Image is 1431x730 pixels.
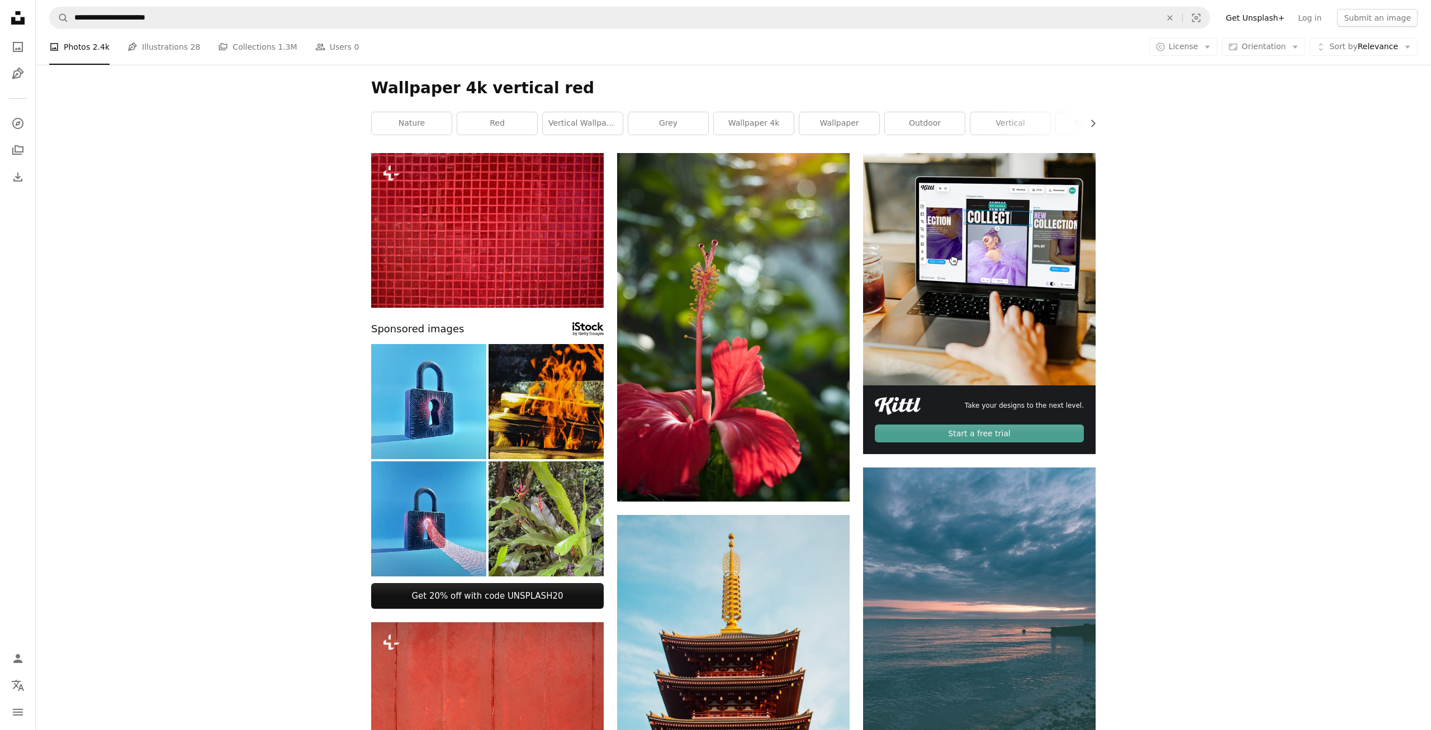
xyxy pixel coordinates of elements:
h1: Wallpaper 4k vertical red [371,78,1096,98]
a: Users 0 [315,29,359,65]
button: Menu [7,701,29,723]
button: scroll list to the right [1083,112,1096,135]
button: Language [7,674,29,696]
span: 0 [354,41,359,53]
span: License [1169,42,1198,51]
span: Relevance [1329,41,1398,53]
a: wallpaper 4k [714,112,794,135]
a: outdoor [885,112,965,135]
a: vertical [970,112,1050,135]
button: Clear [1158,7,1182,28]
span: Take your designs to the next level. [965,401,1084,411]
a: Get Unsplash+ [1219,9,1291,27]
a: Illustrations [7,63,29,85]
a: Get 20% off with code UNSPLASH20 [371,583,604,609]
a: grey [628,112,708,135]
button: Visual search [1183,7,1210,28]
img: file-1719664959749-d56c4ff96871image [863,153,1096,385]
a: ricoh gr3x [1056,112,1136,135]
img: a red flower with green leaves in the background [617,153,850,502]
a: sea under blue sky during daytime [863,636,1096,646]
a: Log in [1291,9,1328,27]
span: Sort by [1329,42,1357,51]
img: Fire Flames and Burning Wood: Captivating Warm Glow from a Bonfire or Campfire, Ideal for Outdoor... [489,344,604,459]
button: Sort byRelevance [1310,38,1418,56]
div: Start a free trial [875,424,1084,442]
a: a red wall with a clock on it [371,694,604,704]
a: Download History [7,166,29,188]
a: Explore [7,112,29,135]
span: 28 [191,41,201,53]
img: Red mosaic tiles form a repeating grid. [371,153,604,308]
span: 1.3M [278,41,297,53]
span: Orientation [1242,42,1286,51]
a: Log in / Sign up [7,647,29,670]
a: Sensō-ji Temple in Tokyo, Japan under blue and white skies during daytime [617,684,850,694]
a: red [457,112,537,135]
a: Collections [7,139,29,161]
a: Red mosaic tiles form a repeating grid. [371,225,604,235]
button: Search Unsplash [50,7,69,28]
a: Collections 1.3M [218,29,297,65]
span: Sponsored images [371,321,464,337]
a: Take your designs to the next level.Start a free trial [863,153,1096,454]
button: Orientation [1222,38,1305,56]
a: a red flower with green leaves in the background [617,322,850,332]
a: nature [372,112,452,135]
button: Submit an image [1337,9,1418,27]
a: Photos [7,36,29,58]
form: Find visuals sitewide [49,7,1210,29]
a: Illustrations 28 [127,29,200,65]
img: Tropical Heliconia Plants with Red Flowers [489,461,604,576]
img: Computer Crime Concept [371,344,486,459]
img: Cyber ​​Security Concept [371,461,486,576]
a: vertical wallpaper [543,112,623,135]
a: wallpaper [799,112,879,135]
button: License [1149,38,1218,56]
img: file-1711049718225-ad48364186d3image [875,397,921,415]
